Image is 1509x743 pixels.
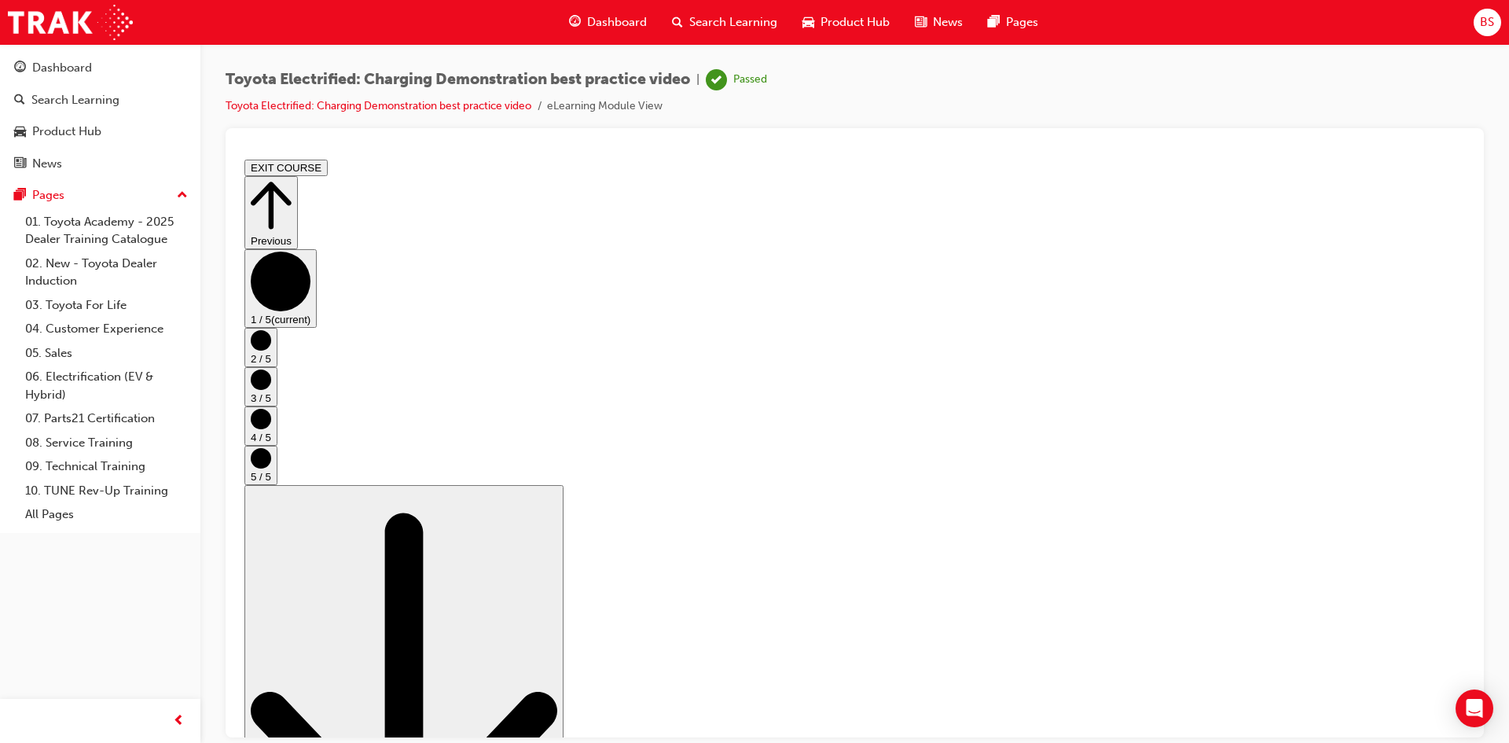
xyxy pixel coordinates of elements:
[6,117,194,146] a: Product Hub
[13,160,33,172] span: 1 / 5
[13,278,33,290] span: 4 / 5
[19,502,194,527] a: All Pages
[6,181,194,210] button: Pages
[19,293,194,318] a: 03. Toyota For Life
[14,94,25,108] span: search-icon
[19,317,194,341] a: 04. Customer Experience
[13,82,53,94] span: Previous
[177,186,188,206] span: up-icon
[19,252,194,293] a: 02. New - Toyota Dealer Induction
[821,13,890,31] span: Product Hub
[696,71,699,89] span: |
[13,239,33,251] span: 3 / 5
[226,71,690,89] span: Toyota Electrified: Charging Demonstration best practice video
[19,406,194,431] a: 07. Parts21 Certification
[32,59,92,77] div: Dashboard
[19,479,194,503] a: 10. TUNE Rev-Up Training
[6,253,39,292] button: 4 / 5
[547,97,663,116] li: eLearning Module View
[733,72,767,87] div: Passed
[19,431,194,455] a: 08. Service Training
[672,13,683,32] span: search-icon
[8,5,133,40] img: Trak
[13,200,33,211] span: 2 / 5
[14,157,26,171] span: news-icon
[1006,13,1038,31] span: Pages
[32,186,64,204] div: Pages
[659,6,790,39] a: search-iconSearch Learning
[902,6,975,39] a: news-iconNews
[14,125,26,139] span: car-icon
[988,13,1000,32] span: pages-icon
[31,91,119,109] div: Search Learning
[6,149,194,178] a: News
[6,53,194,83] a: Dashboard
[6,214,39,253] button: 3 / 5
[915,13,927,32] span: news-icon
[1480,13,1494,31] span: BS
[1474,9,1501,36] button: BS
[802,13,814,32] span: car-icon
[32,123,101,141] div: Product Hub
[790,6,902,39] a: car-iconProduct Hub
[569,13,581,32] span: guage-icon
[6,175,39,214] button: 2 / 5
[33,160,72,172] span: (current)
[6,96,79,175] button: 1 / 5(current)
[19,341,194,366] a: 05. Sales
[706,69,727,90] span: learningRecordVerb_PASS-icon
[556,6,659,39] a: guage-iconDashboard
[19,454,194,479] a: 09. Technical Training
[689,13,777,31] span: Search Learning
[226,99,531,112] a: Toyota Electrified: Charging Demonstration best practice video
[6,50,194,181] button: DashboardSearch LearningProduct HubNews
[933,13,963,31] span: News
[19,210,194,252] a: 01. Toyota Academy - 2025 Dealer Training Catalogue
[6,292,39,332] button: 5 / 5
[173,712,185,731] span: prev-icon
[6,23,60,96] button: Previous
[587,13,647,31] span: Dashboard
[975,6,1051,39] a: pages-iconPages
[6,6,90,23] button: EXIT COURSE
[13,318,33,329] span: 5 / 5
[1456,690,1493,727] div: Open Intercom Messenger
[19,365,194,406] a: 06. Electrification (EV & Hybrid)
[6,86,194,115] a: Search Learning
[14,189,26,203] span: pages-icon
[32,155,62,173] div: News
[14,61,26,75] span: guage-icon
